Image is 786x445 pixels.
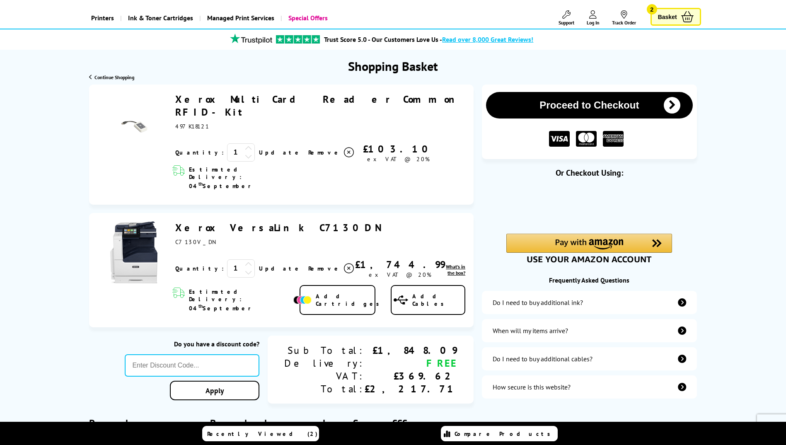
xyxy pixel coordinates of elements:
[103,221,165,283] img: Xerox VersaLink C7130DN
[365,344,457,357] div: £1,848.09
[412,293,464,307] span: Add Cables
[365,382,457,395] div: £2,217.71
[175,93,464,119] a: Xerox Multi Card Reader Common RFID-Kit
[284,344,365,357] div: Sub Total:
[293,296,312,304] img: Add Cartridges
[85,7,120,29] a: Printers
[170,381,259,400] a: Apply
[446,264,465,276] span: What's in the box?
[486,92,692,119] button: Proceed to Checkout
[493,298,583,307] div: Do I need to buy additional ink?
[284,357,365,370] div: Delivery:
[365,370,457,382] div: £369.62
[120,112,149,141] img: Xerox Multi Card Reader Common RFID-Kit
[308,146,355,159] a: Delete item from your basket
[651,8,701,26] a: Basket 2
[482,276,697,284] div: Frequently Asked Questions
[482,167,697,178] div: Or Checkout Using:
[175,123,209,130] span: 497K18121
[455,430,555,438] span: Compare Products
[120,7,199,29] a: Ink & Toner Cartridges
[549,131,570,147] img: VISA
[175,149,224,156] span: Quantity:
[482,375,697,399] a: secure-website
[175,221,382,234] a: Xerox VersaLink C7130DN
[559,19,574,26] span: Support
[259,149,302,156] a: Update
[89,404,474,440] div: Purchase as a Bundle and Save £££s
[284,382,365,395] div: Total:
[587,10,600,26] a: Log In
[647,4,657,15] span: 2
[603,131,624,147] img: American Express
[367,155,430,163] span: ex VAT @ 20%
[125,340,259,348] div: Do you have a discount code?
[612,10,636,26] a: Track Order
[175,238,215,246] span: C7130V_DN
[259,265,302,272] a: Update
[125,354,259,377] input: Enter Discount Code...
[445,264,465,276] a: lnk_inthebox
[94,74,134,80] span: Continue Shopping
[199,7,281,29] a: Managed Print Services
[89,74,134,80] a: Continue Shopping
[198,181,203,187] sup: th
[506,234,672,263] div: Amazon Pay - Use your Amazon account
[559,10,574,26] a: Support
[442,35,533,44] span: Read over 8,000 Great Reviews!
[308,265,341,272] span: Remove
[493,355,593,363] div: Do I need to buy additional cables?
[207,430,318,438] span: Recently Viewed (2)
[493,326,568,335] div: When will my items arrive?
[226,34,276,44] img: trustpilot rating
[587,19,600,26] span: Log In
[482,319,697,342] a: items-arrive
[506,191,672,220] iframe: PayPal
[202,426,319,441] a: Recently Viewed (2)
[276,35,320,44] img: trustpilot rating
[175,265,224,272] span: Quantity:
[308,262,355,275] a: Delete item from your basket
[576,131,597,147] img: MASTER CARD
[369,271,431,278] span: ex VAT @ 20%
[324,35,533,44] a: Trust Score 5.0 - Our Customers Love Us -Read over 8,000 Great Reviews!
[355,258,445,271] div: £1,744.99
[441,426,558,441] a: Compare Products
[189,288,291,312] span: Estimated Delivery: 04 September
[658,11,677,22] span: Basket
[348,58,438,74] h1: Shopping Basket
[355,143,442,155] div: £103.10
[308,149,341,156] span: Remove
[482,347,697,370] a: additional-cables
[281,7,334,29] a: Special Offers
[482,291,697,314] a: additional-ink
[316,293,384,307] span: Add Cartridges
[365,357,457,370] div: FREE
[128,7,193,29] span: Ink & Toner Cartridges
[189,166,291,190] span: Estimated Delivery: 04 September
[493,383,571,391] div: How secure is this website?
[284,370,365,382] div: VAT:
[198,303,203,309] sup: th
